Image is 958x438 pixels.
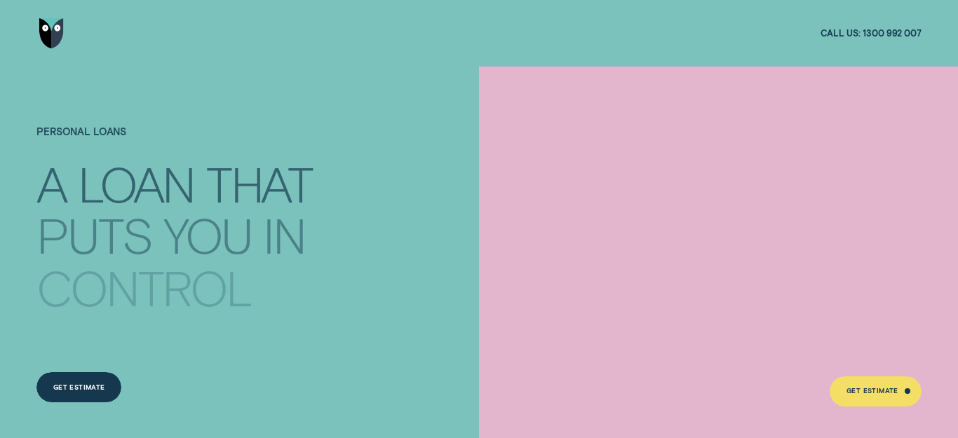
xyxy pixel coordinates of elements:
div: YOU [163,212,251,258]
h1: Personal Loans [36,126,325,156]
div: LOAN [78,160,194,206]
div: A [36,160,66,206]
div: THAT [206,160,312,206]
h4: A LOAN THAT PUTS YOU IN CONTROL [36,153,325,292]
img: Wisr [39,18,65,48]
span: Call us: [821,27,861,39]
span: 1300 992 007 [863,27,921,39]
div: CONTROL [36,263,251,309]
a: Get Estimate [36,372,121,402]
a: Call us:1300 992 007 [821,27,922,39]
a: Get Estimate [830,376,921,406]
div: PUTS [36,212,151,258]
div: IN [263,212,305,258]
